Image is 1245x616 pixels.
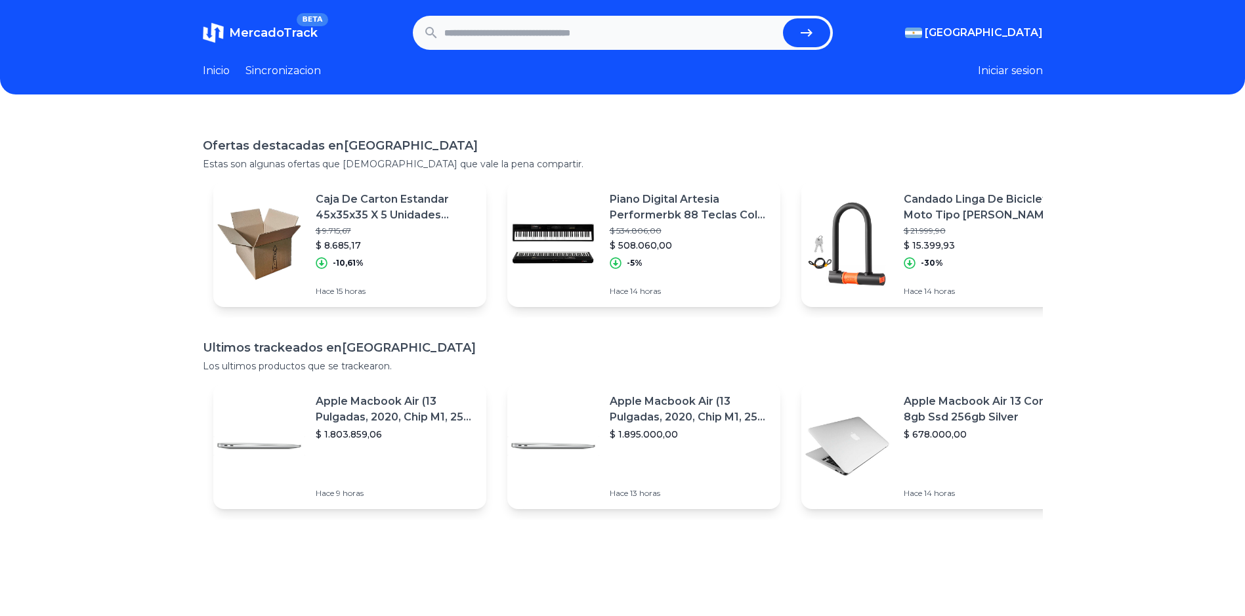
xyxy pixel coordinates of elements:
[904,488,1064,499] p: Hace 14 horas
[507,383,780,509] a: Featured imageApple Macbook Air (13 Pulgadas, 2020, Chip M1, 256 Gb De Ssd, 8 Gb De Ram) - Plata$...
[904,226,1064,236] p: $ 21.999,90
[627,258,643,268] p: -5%
[904,239,1064,252] p: $ 15.399,93
[203,22,224,43] img: MercadoTrack
[925,25,1043,41] span: [GEOGRAPHIC_DATA]
[610,394,770,425] p: Apple Macbook Air (13 Pulgadas, 2020, Chip M1, 256 Gb De Ssd, 8 Gb De Ram) - Plata
[905,25,1043,41] button: [GEOGRAPHIC_DATA]
[316,394,476,425] p: Apple Macbook Air (13 Pulgadas, 2020, Chip M1, 256 Gb De Ssd, 8 Gb De Ram) - Plata
[610,286,770,297] p: Hace 14 horas
[507,198,599,290] img: Featured image
[610,428,770,441] p: $ 1.895.000,00
[921,258,943,268] p: -30%
[610,226,770,236] p: $ 534.806,00
[904,286,1064,297] p: Hace 14 horas
[333,258,364,268] p: -10,61%
[245,63,321,79] a: Sincronizacion
[316,428,476,441] p: $ 1.803.859,06
[904,394,1064,425] p: Apple Macbook Air 13 Core I5 8gb Ssd 256gb Silver
[316,192,476,223] p: Caja De Carton Estandar 45x35x35 X 5 Unidades Ecommerce
[801,181,1074,307] a: Featured imageCandado Linga De Bicicleta Y Moto Tipo [PERSON_NAME] Reforzado$ 21.999,90$ 15.399,9...
[203,63,230,79] a: Inicio
[905,28,922,38] img: Argentina
[507,400,599,492] img: Featured image
[213,400,305,492] img: Featured image
[213,198,305,290] img: Featured image
[904,192,1064,223] p: Candado Linga De Bicicleta Y Moto Tipo [PERSON_NAME] Reforzado
[316,488,476,499] p: Hace 9 horas
[213,181,486,307] a: Featured imageCaja De Carton Estandar 45x35x35 X 5 Unidades Ecommerce$ 9.715,67$ 8.685,17-10,61%H...
[203,22,318,43] a: MercadoTrackBETA
[213,383,486,509] a: Featured imageApple Macbook Air (13 Pulgadas, 2020, Chip M1, 256 Gb De Ssd, 8 Gb De Ram) - Plata$...
[801,400,893,492] img: Featured image
[801,198,893,290] img: Featured image
[297,13,327,26] span: BETA
[507,181,780,307] a: Featured imagePiano Digital Artesia Performerbk 88 Teclas Color Negro$ 534.806,00$ 508.060,00-5%H...
[610,488,770,499] p: Hace 13 horas
[978,63,1043,79] button: Iniciar sesion
[203,136,1043,155] h1: Ofertas destacadas en [GEOGRAPHIC_DATA]
[203,157,1043,171] p: Estas son algunas ofertas que [DEMOGRAPHIC_DATA] que vale la pena compartir.
[203,359,1043,373] p: Los ultimos productos que se trackearon.
[316,226,476,236] p: $ 9.715,67
[610,192,770,223] p: Piano Digital Artesia Performerbk 88 Teclas Color Negro
[203,339,1043,357] h1: Ultimos trackeados en [GEOGRAPHIC_DATA]
[904,428,1064,441] p: $ 678.000,00
[316,286,476,297] p: Hace 15 horas
[801,383,1074,509] a: Featured imageApple Macbook Air 13 Core I5 8gb Ssd 256gb Silver$ 678.000,00Hace 14 horas
[316,239,476,252] p: $ 8.685,17
[610,239,770,252] p: $ 508.060,00
[229,26,318,40] span: MercadoTrack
